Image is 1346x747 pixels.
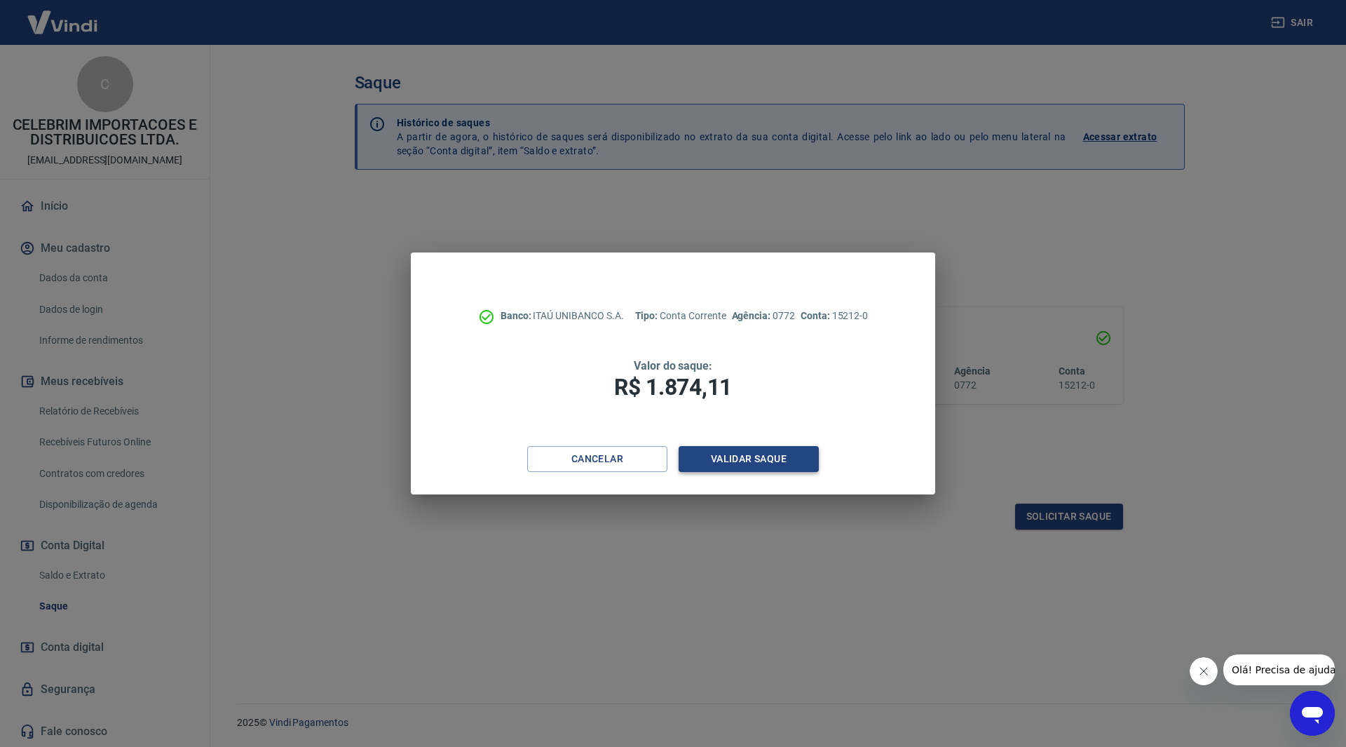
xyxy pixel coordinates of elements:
[634,359,712,372] span: Valor do saque:
[679,446,819,472] button: Validar saque
[1223,654,1335,685] iframe: Mensagem da empresa
[501,309,624,323] p: ITAÚ UNIBANCO S.A.
[732,310,773,321] span: Agência:
[501,310,533,321] span: Banco:
[732,309,795,323] p: 0772
[527,446,667,472] button: Cancelar
[801,309,868,323] p: 15212-0
[801,310,832,321] span: Conta:
[8,10,118,21] span: Olá! Precisa de ajuda?
[635,309,726,323] p: Conta Corrente
[1290,691,1335,736] iframe: Botão para abrir a janela de mensagens
[1190,657,1218,685] iframe: Fechar mensagem
[614,374,732,401] span: R$ 1.874,11
[635,310,660,321] span: Tipo:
